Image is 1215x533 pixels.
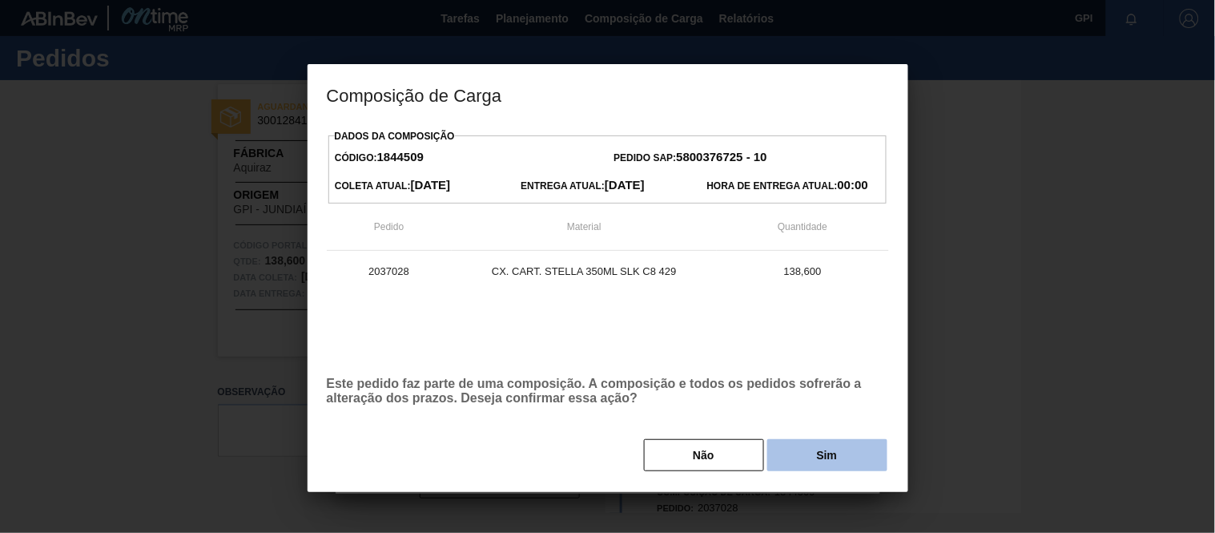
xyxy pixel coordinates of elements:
[374,221,404,232] span: Pedido
[452,251,717,291] td: CX. CART. STELLA 350ML SLK C8 429
[707,180,868,192] span: Hora de Entrega Atual:
[677,150,767,164] strong: 5800376725 - 10
[411,178,451,192] strong: [DATE]
[644,439,764,471] button: Não
[327,377,889,406] p: Este pedido faz parte de uma composição. A composição e todos os pedidos sofrerão a alteração dos...
[767,439,887,471] button: Sim
[308,64,908,125] h3: Composição de Carga
[335,180,450,192] span: Coleta Atual:
[838,178,868,192] strong: 00:00
[567,221,601,232] span: Material
[327,251,452,291] td: 2037028
[335,152,424,164] span: Código:
[335,131,455,142] label: Dados da Composição
[717,251,889,291] td: 138,600
[614,152,767,164] span: Pedido SAP:
[521,180,645,192] span: Entrega Atual:
[377,150,424,164] strong: 1844509
[778,221,827,232] span: Quantidade
[605,178,645,192] strong: [DATE]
